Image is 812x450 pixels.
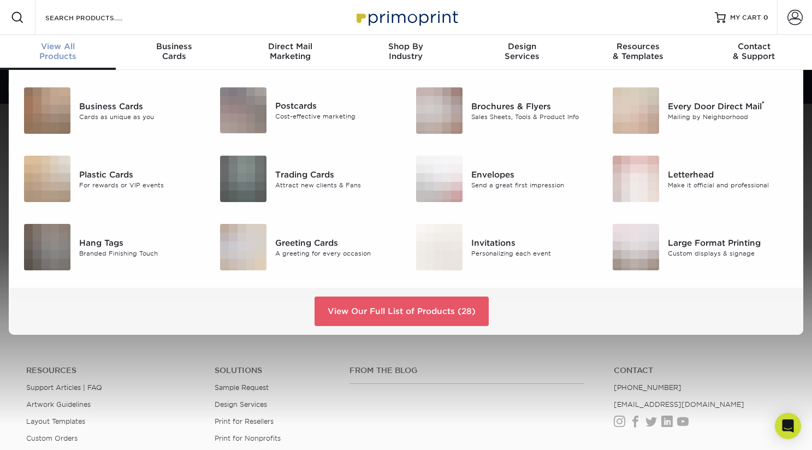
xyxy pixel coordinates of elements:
[218,83,398,138] a: Postcards Postcards Cost-effective marketing
[471,248,594,258] div: Personalizing each event
[775,413,801,439] div: Open Intercom Messenger
[24,156,70,202] img: Plastic Cards
[464,42,580,61] div: Services
[275,180,398,190] div: Attract new clients & Fans
[275,248,398,258] div: A greeting for every occasion
[79,236,202,248] div: Hang Tags
[44,11,151,24] input: SEARCH PRODUCTS.....
[416,224,463,270] img: Invitations
[762,100,764,108] sup: ®
[232,35,348,70] a: Direct MailMarketing
[79,180,202,190] div: For rewards or VIP events
[275,112,398,121] div: Cost-effective marketing
[414,220,594,275] a: Invitations Invitations Personalizing each event
[763,14,768,21] span: 0
[22,83,201,138] a: Business Cards Business Cards Cards as unique as you
[696,42,812,61] div: & Support
[414,83,594,138] a: Brochures & Flyers Brochures & Flyers Sales Sheets, Tools & Product Info
[668,248,791,258] div: Custom displays & signage
[471,112,594,121] div: Sales Sheets, Tools & Product Info
[22,151,201,206] a: Plastic Cards Plastic Cards For rewards or VIP events
[79,112,202,121] div: Cards as unique as you
[220,224,266,270] img: Greeting Cards
[348,35,464,70] a: Shop ByIndustry
[464,35,580,70] a: DesignServices
[218,151,398,206] a: Trading Cards Trading Cards Attract new clients & Fans
[414,151,594,206] a: Envelopes Envelopes Send a great first impression
[613,87,659,134] img: Every Door Direct Mail
[696,35,812,70] a: Contact& Support
[315,297,489,326] a: View Our Full List of Products (28)
[79,248,202,258] div: Branded Finishing Touch
[22,220,201,275] a: Hang Tags Hang Tags Branded Finishing Touch
[3,417,93,446] iframe: Google Customer Reviews
[348,42,464,51] span: Shop By
[218,220,398,275] a: Greeting Cards Greeting Cards A greeting for every occasion
[116,42,232,51] span: Business
[220,156,266,202] img: Trading Cards
[668,236,791,248] div: Large Format Printing
[613,156,659,202] img: Letterhead
[24,224,70,270] img: Hang Tags
[215,434,281,442] a: Print for Nonprofits
[464,42,580,51] span: Design
[79,100,202,112] div: Business Cards
[471,168,594,180] div: Envelopes
[611,220,790,275] a: Large Format Printing Large Format Printing Custom displays & signage
[416,156,463,202] img: Envelopes
[696,42,812,51] span: Contact
[348,42,464,61] div: Industry
[275,100,398,112] div: Postcards
[416,87,463,134] img: Brochures & Flyers
[232,42,348,51] span: Direct Mail
[471,180,594,190] div: Send a great first impression
[116,35,232,70] a: BusinessCards
[580,42,696,51] span: Resources
[668,100,791,112] div: Every Door Direct Mail
[613,224,659,270] img: Large Format Printing
[275,168,398,180] div: Trading Cards
[220,87,266,133] img: Postcards
[471,236,594,248] div: Invitations
[232,42,348,61] div: Marketing
[471,100,594,112] div: Brochures & Flyers
[668,168,791,180] div: Letterhead
[730,13,761,22] span: MY CART
[24,87,70,134] img: Business Cards
[79,168,202,180] div: Plastic Cards
[611,151,790,206] a: Letterhead Letterhead Make it official and professional
[580,42,696,61] div: & Templates
[116,42,232,61] div: Cards
[275,236,398,248] div: Greeting Cards
[668,112,791,121] div: Mailing by Neighborhood
[668,180,791,190] div: Make it official and professional
[580,35,696,70] a: Resources& Templates
[611,83,790,138] a: Every Door Direct Mail Every Door Direct Mail® Mailing by Neighborhood
[352,5,461,29] img: Primoprint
